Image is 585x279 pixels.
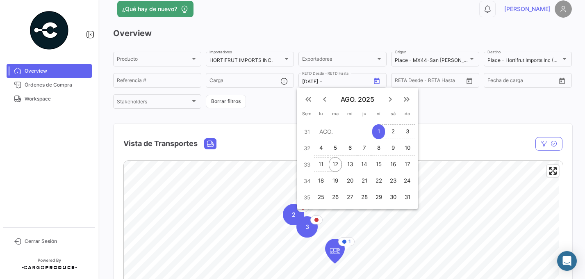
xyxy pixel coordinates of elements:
button: 23 de agosto de 2025 [386,173,400,189]
button: 3 de agosto de 2025 [400,123,415,140]
td: 32 [300,140,314,156]
td: 34 [300,173,314,189]
div: 19 [329,174,342,188]
button: 12 de agosto de 2025 [328,156,343,173]
button: 9 de agosto de 2025 [386,140,400,156]
button: 14 de agosto de 2025 [357,156,372,173]
div: 9 [387,141,400,156]
div: Abrir Intercom Messenger [557,251,577,271]
div: 16 [387,157,400,172]
button: 11 de agosto de 2025 [314,156,328,173]
div: 22 [372,174,385,188]
div: 26 [329,190,342,205]
span: sá [391,111,396,117]
span: lu [319,111,323,117]
div: 28 [358,190,371,205]
div: 18 [314,174,327,188]
div: 25 [314,190,327,205]
div: 27 [344,190,357,205]
div: 4 [314,141,327,156]
button: 30 de agosto de 2025 [386,189,400,206]
div: 29 [372,190,385,205]
button: 7 de agosto de 2025 [357,140,372,156]
button: 8 de agosto de 2025 [371,140,386,156]
button: 6 de agosto de 2025 [343,140,357,156]
td: 31 [300,123,314,140]
div: 17 [401,157,414,172]
div: 6 [344,141,357,156]
button: 20 de agosto de 2025 [343,173,357,189]
mat-icon: keyboard_double_arrow_right [402,94,412,104]
div: 20 [344,174,357,188]
div: 15 [372,157,385,172]
div: 1 [372,124,385,139]
button: 16 de agosto de 2025 [386,156,400,173]
td: 33 [300,156,314,173]
button: 22 de agosto de 2025 [371,173,386,189]
button: 5 de agosto de 2025 [328,140,343,156]
div: 23 [387,174,400,188]
button: 13 de agosto de 2025 [343,156,357,173]
div: 7 [358,141,371,156]
span: mi [347,111,353,117]
span: AGO. 2025 [333,95,382,103]
div: 24 [401,174,414,188]
mat-icon: keyboard_double_arrow_left [303,94,313,104]
span: vi [377,111,380,117]
button: 10 de agosto de 2025 [400,140,415,156]
div: 30 [387,190,400,205]
div: 13 [344,157,357,172]
th: Sem [300,111,314,120]
button: 4 de agosto de 2025 [314,140,328,156]
mat-icon: keyboard_arrow_left [320,94,330,104]
button: 2 de agosto de 2025 [386,123,400,140]
span: do [405,111,410,117]
td: AGO. [314,123,372,140]
td: 35 [300,189,314,206]
button: 29 de agosto de 2025 [371,189,386,206]
button: 24 de agosto de 2025 [400,173,415,189]
div: 10 [401,141,414,156]
div: 12 [329,157,342,172]
button: 31 de agosto de 2025 [400,189,415,206]
div: 5 [329,141,342,156]
button: 17 de agosto de 2025 [400,156,415,173]
span: ju [362,111,366,117]
button: 15 de agosto de 2025 [371,156,386,173]
button: 18 de agosto de 2025 [314,173,328,189]
div: 21 [358,174,371,188]
div: 8 [372,141,385,156]
div: 11 [314,157,327,172]
button: 28 de agosto de 2025 [357,189,372,206]
mat-icon: keyboard_arrow_right [385,94,395,104]
span: ma [332,111,339,117]
div: 3 [401,124,414,139]
div: 31 [401,190,414,205]
button: 1 de agosto de 2025 [371,123,386,140]
div: 14 [358,157,371,172]
button: 25 de agosto de 2025 [314,189,328,206]
button: 19 de agosto de 2025 [328,173,343,189]
button: 21 de agosto de 2025 [357,173,372,189]
div: 2 [387,124,400,139]
button: 27 de agosto de 2025 [343,189,357,206]
button: 26 de agosto de 2025 [328,189,343,206]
